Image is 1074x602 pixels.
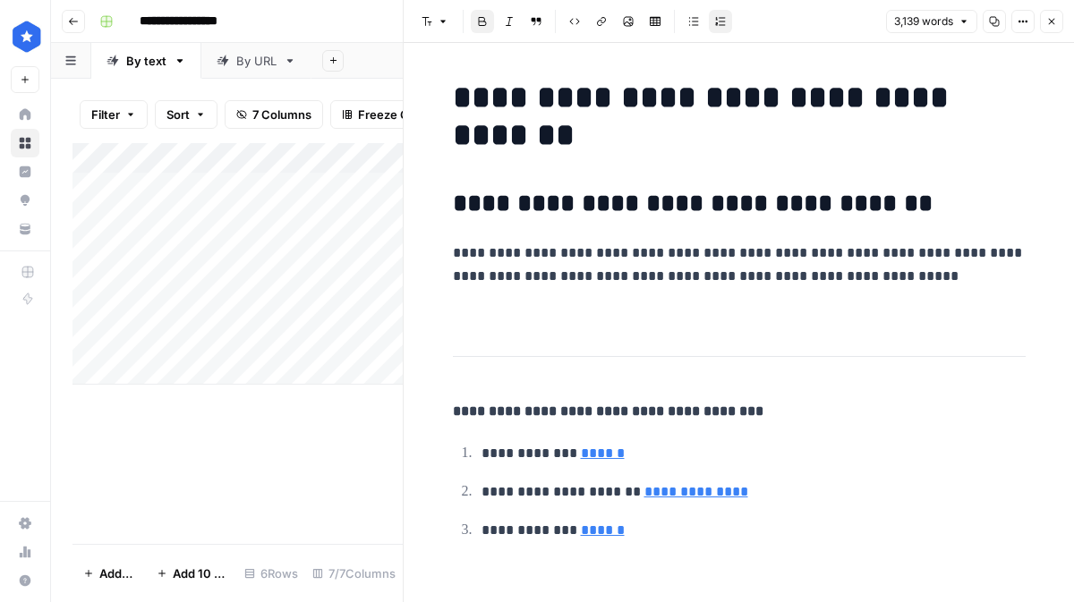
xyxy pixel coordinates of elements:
[305,559,403,588] div: 7/7 Columns
[173,564,226,582] span: Add 10 Rows
[11,566,39,595] button: Help + Support
[11,129,39,157] a: Browse
[330,100,462,129] button: Freeze Columns
[155,100,217,129] button: Sort
[80,100,148,129] button: Filter
[166,106,190,123] span: Sort
[11,186,39,215] a: Opportunities
[11,100,39,129] a: Home
[11,21,43,53] img: ConsumerAffairs Logo
[11,538,39,566] a: Usage
[91,43,201,79] a: By text
[11,14,39,59] button: Workspace: ConsumerAffairs
[225,100,323,129] button: 7 Columns
[201,43,311,79] a: By URL
[126,52,166,70] div: By text
[11,157,39,186] a: Insights
[252,106,311,123] span: 7 Columns
[236,52,277,70] div: By URL
[886,10,977,33] button: 3,139 words
[72,559,146,588] button: Add Row
[11,509,39,538] a: Settings
[91,106,120,123] span: Filter
[237,559,305,588] div: 6 Rows
[11,215,39,243] a: Your Data
[146,559,237,588] button: Add 10 Rows
[358,106,450,123] span: Freeze Columns
[99,564,135,582] span: Add Row
[894,13,953,30] span: 3,139 words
